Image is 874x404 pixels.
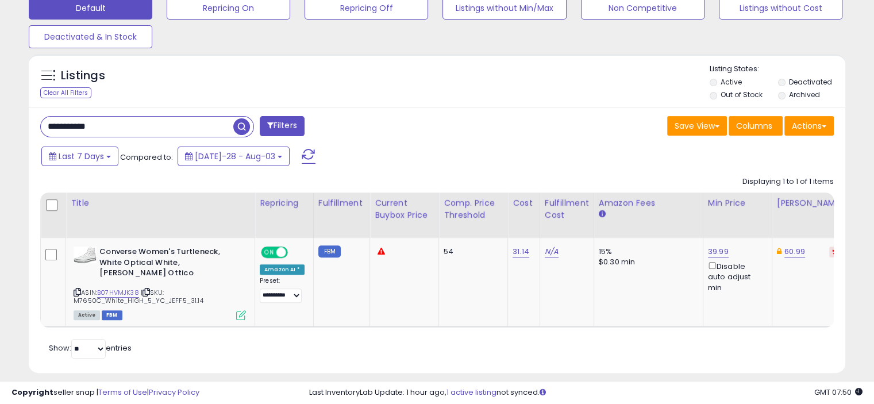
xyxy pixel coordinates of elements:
a: 60.99 [784,246,805,257]
span: Last 7 Days [59,151,104,162]
label: Active [721,77,742,87]
div: Current Buybox Price [375,197,434,221]
div: ASIN: [74,247,246,319]
p: Listing States: [710,64,845,75]
img: 41aFdzKBNjL._SL40_.jpg [74,247,97,263]
div: Last InventoryLab Update: 1 hour ago, not synced. [309,387,863,398]
button: Filters [260,116,305,136]
button: Save View [667,116,727,136]
span: | SKU: M7650C_White_HIGH_5_YC_JEFF5_31.14 [74,288,203,305]
div: Amazon AI * [260,264,305,275]
small: FBM [318,245,341,257]
button: Deactivated & In Stock [29,25,152,48]
label: Out of Stock [721,90,763,99]
div: Amazon Fees [599,197,698,209]
div: Repricing [260,197,309,209]
button: Last 7 Days [41,147,118,166]
a: Terms of Use [98,387,147,398]
div: Cost [513,197,535,209]
span: 2025-08-11 07:50 GMT [814,387,863,398]
b: Converse Women's Turtleneck, White Optical White, [PERSON_NAME] Ottico [99,247,239,282]
span: Compared to: [120,152,173,163]
div: Clear All Filters [40,87,91,98]
span: FBM [102,310,122,320]
a: 1 active listing [446,387,496,398]
div: Displaying 1 to 1 of 1 items [742,176,834,187]
div: [PERSON_NAME] [777,197,845,209]
h5: Listings [61,68,105,84]
div: 15% [599,247,694,257]
a: Privacy Policy [149,387,199,398]
div: 54 [444,247,499,257]
div: Min Price [708,197,767,209]
a: B07HVMJK38 [97,288,139,298]
button: Columns [729,116,783,136]
label: Archived [788,90,819,99]
div: Fulfillment [318,197,365,209]
span: ON [262,248,276,257]
span: Columns [736,120,772,132]
div: Disable auto adjust min [708,260,763,293]
div: seller snap | | [11,387,199,398]
span: All listings currently available for purchase on Amazon [74,310,100,320]
a: 39.99 [708,246,729,257]
span: Show: entries [49,343,132,353]
div: Preset: [260,277,305,303]
a: N/A [545,246,559,257]
small: Amazon Fees. [599,209,606,220]
strong: Copyright [11,387,53,398]
div: Comp. Price Threshold [444,197,503,221]
div: $0.30 min [599,257,694,267]
label: Deactivated [788,77,831,87]
a: 31.14 [513,246,529,257]
button: [DATE]-28 - Aug-03 [178,147,290,166]
button: Actions [784,116,834,136]
span: [DATE]-28 - Aug-03 [195,151,275,162]
span: OFF [286,248,305,257]
div: Fulfillment Cost [545,197,589,221]
div: Title [71,197,250,209]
